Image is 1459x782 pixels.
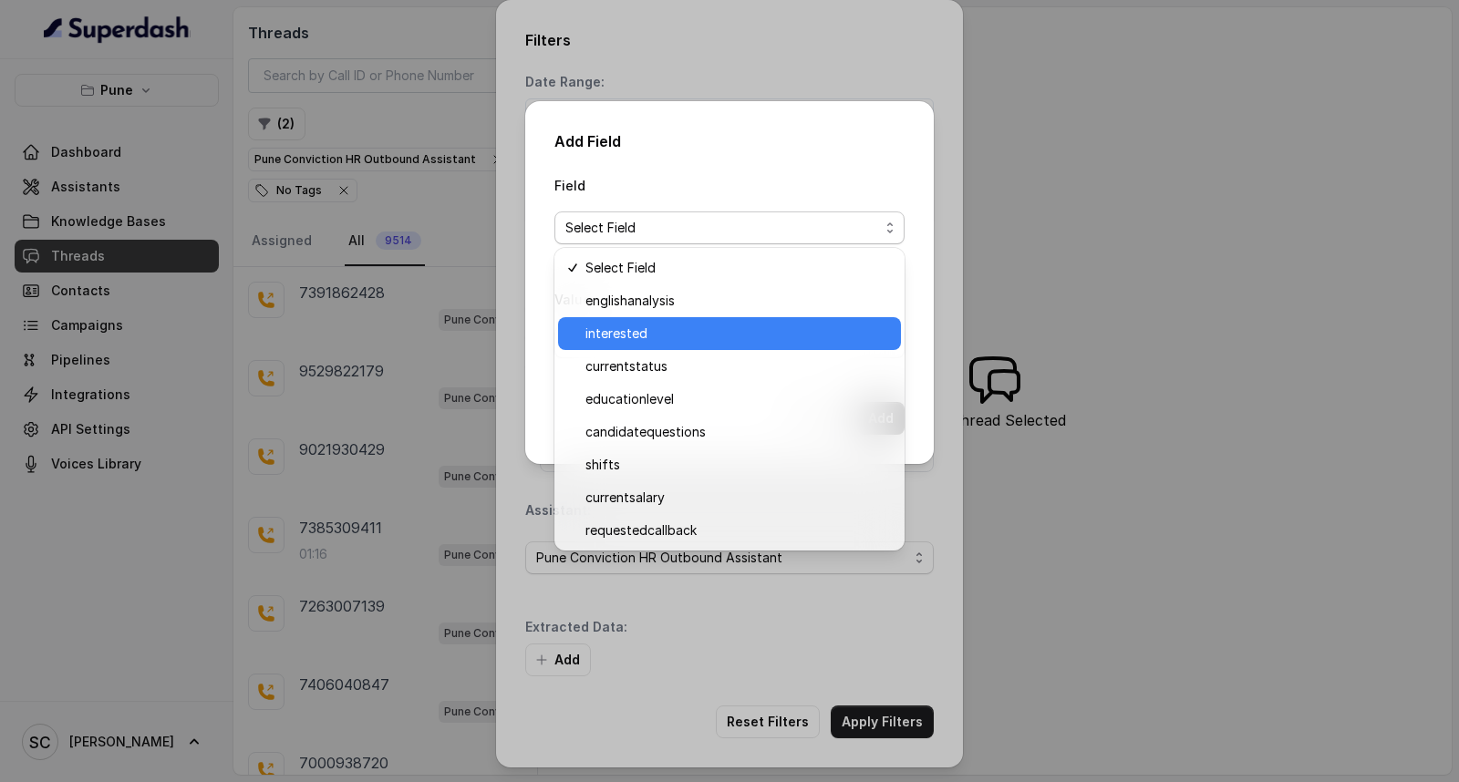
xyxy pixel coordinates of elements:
span: englishanalysis [585,290,890,312]
span: educationlevel [585,388,890,410]
div: Select Field [554,248,905,550]
span: shifts [585,454,890,476]
button: Select Field [554,211,905,244]
span: Select Field [585,257,890,279]
span: Select Field [565,217,879,239]
span: candidatequestions [585,421,890,443]
span: requestedcallback [585,520,890,541]
span: interested [585,323,890,345]
span: currentstatus [585,355,890,377]
span: currentsalary [585,487,890,509]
